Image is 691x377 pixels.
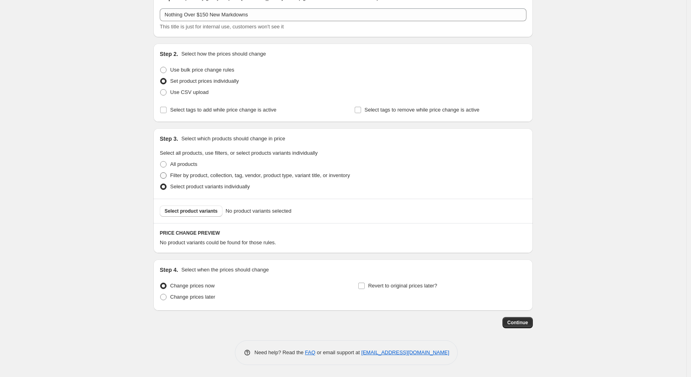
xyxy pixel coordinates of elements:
button: Select product variants [160,205,222,217]
span: Select tags to add while price change is active [170,107,276,113]
a: [EMAIL_ADDRESS][DOMAIN_NAME] [361,349,449,355]
h6: PRICE CHANGE PREVIEW [160,230,526,236]
span: Change prices now [170,283,214,289]
h2: Step 2. [160,50,178,58]
span: No product variants selected [226,207,292,215]
span: Continue [507,319,528,326]
p: Select when the prices should change [181,266,269,274]
span: This title is just for internal use, customers won't see it [160,24,284,30]
p: Select which products should change in price [181,135,285,143]
input: 30% off holiday sale [160,8,526,21]
h2: Step 4. [160,266,178,274]
span: No product variants could be found for those rules. [160,239,276,245]
h2: Step 3. [160,135,178,143]
span: Select tags to remove while price change is active [365,107,480,113]
span: Select all products, use filters, or select products variants individually [160,150,318,156]
p: Select how the prices should change [181,50,266,58]
span: Use bulk price change rules [170,67,234,73]
span: Need help? Read the [254,349,305,355]
span: Select product variants individually [170,184,250,189]
button: Continue [502,317,533,328]
span: Set product prices individually [170,78,239,84]
span: Select product variants [165,208,218,214]
span: Filter by product, collection, tag, vendor, product type, variant title, or inventory [170,172,350,178]
span: or email support at [316,349,361,355]
span: Use CSV upload [170,89,208,95]
span: Revert to original prices later? [368,283,437,289]
span: All products [170,161,197,167]
span: Change prices later [170,294,215,300]
a: FAQ [305,349,316,355]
